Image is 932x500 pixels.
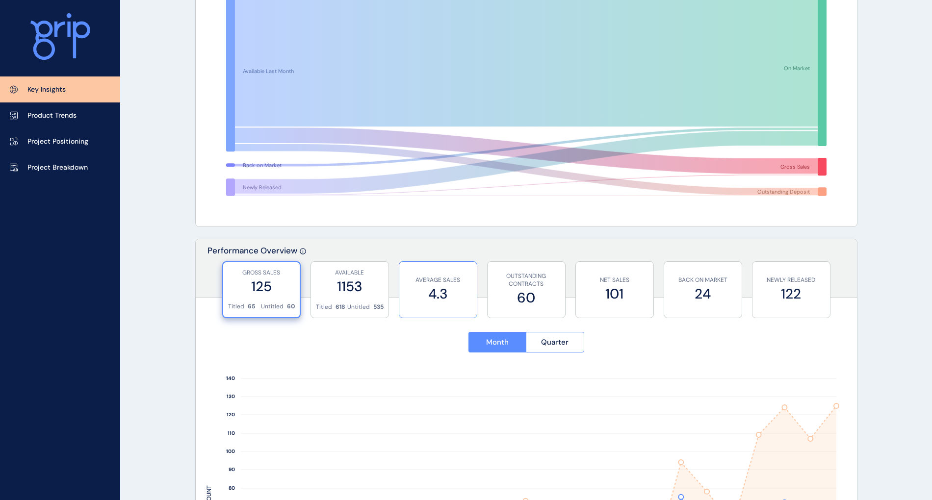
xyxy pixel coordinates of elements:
[207,245,297,298] p: Performance Overview
[404,276,472,284] p: AVERAGE SALES
[581,284,648,303] label: 101
[227,412,235,418] text: 120
[261,302,284,311] p: Untitled
[541,337,569,347] span: Quarter
[27,111,77,121] p: Product Trends
[226,449,235,455] text: 100
[226,375,235,382] text: 140
[228,430,235,437] text: 110
[287,302,295,311] p: 60
[229,485,235,492] text: 80
[373,303,384,311] p: 535
[27,163,88,173] p: Project Breakdown
[581,276,648,284] p: NET SALES
[229,467,235,473] text: 90
[468,332,526,352] button: Month
[669,284,737,303] label: 24
[27,85,66,95] p: Key Insights
[316,269,384,277] p: AVAILABLE
[336,303,345,311] p: 618
[757,276,825,284] p: NEWLY RELEASED
[526,332,584,352] button: Quarter
[404,284,472,303] label: 4.3
[316,303,332,311] p: Titled
[228,277,295,296] label: 125
[228,269,295,277] p: GROSS SALES
[27,137,88,147] p: Project Positioning
[316,277,384,296] label: 1153
[492,272,560,289] p: OUTSTANDING CONTRACTS
[757,284,825,303] label: 122
[228,302,244,311] p: Titled
[486,337,509,347] span: Month
[669,276,737,284] p: BACK ON MARKET
[347,303,370,311] p: Untitled
[248,302,255,311] p: 65
[227,394,235,400] text: 130
[492,288,560,307] label: 60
